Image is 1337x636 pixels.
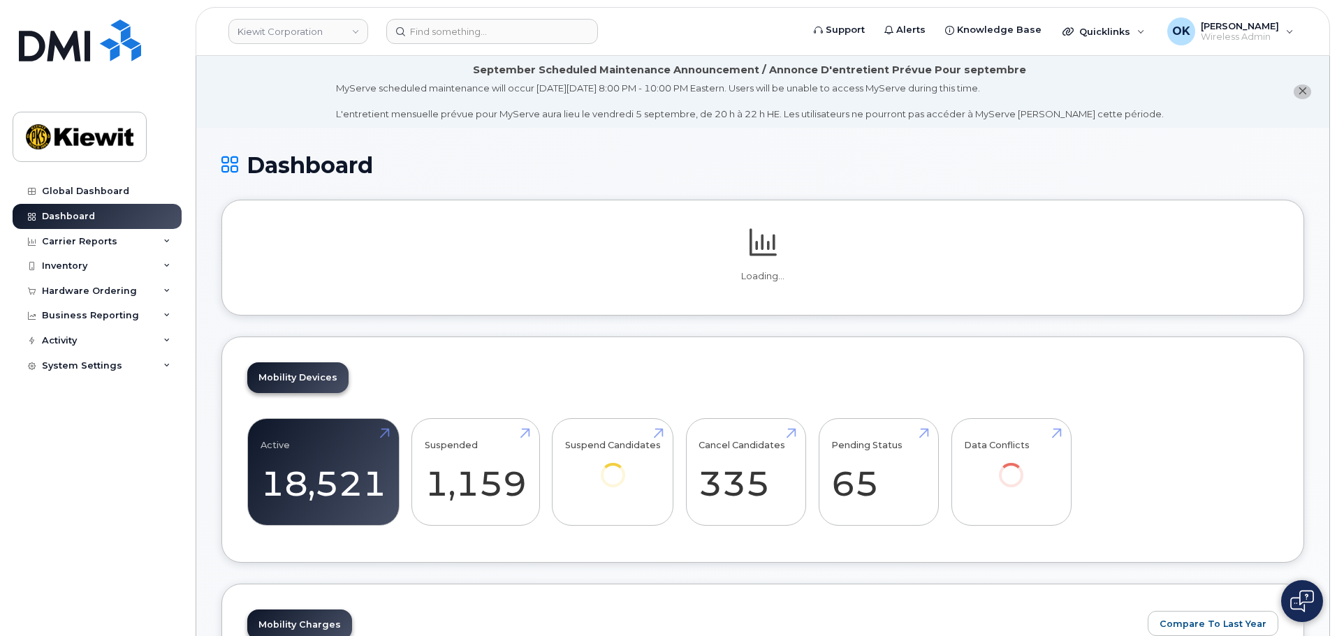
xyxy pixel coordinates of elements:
[221,153,1304,177] h1: Dashboard
[565,426,661,506] a: Suspend Candidates
[473,63,1026,77] div: September Scheduled Maintenance Announcement / Annonce D'entretient Prévue Pour septembre
[247,362,349,393] a: Mobility Devices
[831,426,926,518] a: Pending Status 65
[964,426,1058,506] a: Data Conflicts
[1294,84,1311,99] button: close notification
[699,426,793,518] a: Cancel Candidates 335
[247,270,1278,283] p: Loading...
[425,426,527,518] a: Suspended 1,159
[336,82,1164,121] div: MyServe scheduled maintenance will occur [DATE][DATE] 8:00 PM - 10:00 PM Eastern. Users will be u...
[1148,611,1278,636] button: Compare To Last Year
[261,426,386,518] a: Active 18,521
[1290,590,1314,612] img: Open chat
[1160,617,1266,630] span: Compare To Last Year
